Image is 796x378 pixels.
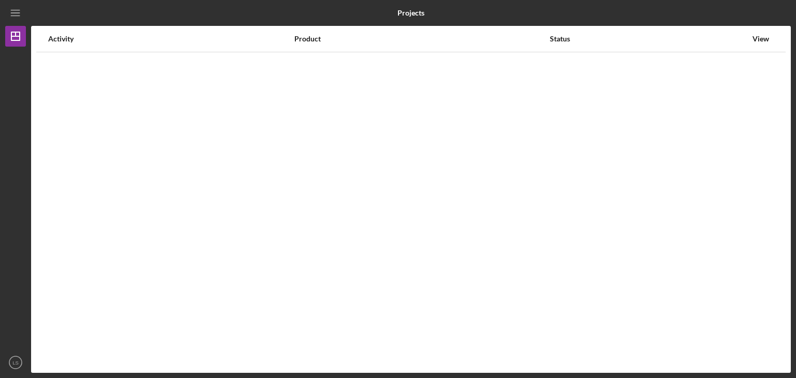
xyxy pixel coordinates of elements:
[397,9,424,17] b: Projects
[5,352,26,373] button: LS
[294,35,549,43] div: Product
[48,35,293,43] div: Activity
[12,360,19,366] text: LS
[748,35,774,43] div: View
[550,35,747,43] div: Status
